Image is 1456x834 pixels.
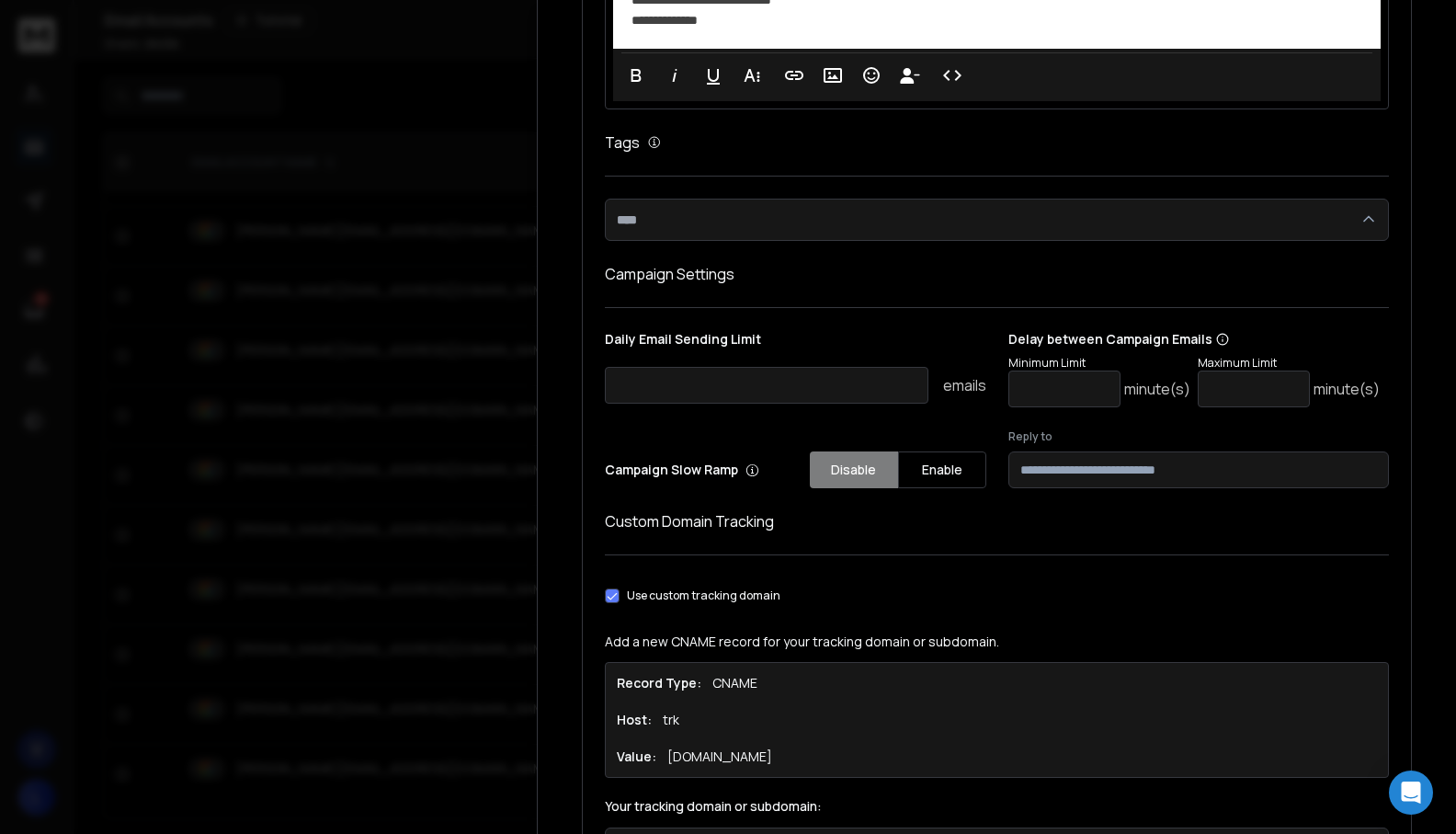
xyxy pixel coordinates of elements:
[617,748,656,766] h1: Value:
[893,57,927,94] button: Insert Unsubscribe Link
[667,748,772,766] p: [DOMAIN_NAME]
[898,451,986,488] button: Enable
[619,57,654,94] button: Bold (⌘B)
[712,674,757,692] p: CNAME
[810,451,898,488] button: Disable
[605,131,640,154] h1: Tags
[605,330,986,356] p: Daily Email Sending Limit
[815,57,850,94] button: Insert Image (⌘P)
[617,674,701,692] h1: Record Type:
[943,374,986,396] p: emails
[1314,378,1380,400] p: minute(s)
[657,57,692,94] button: Italic (⌘I)
[617,711,652,729] h1: Host:
[854,57,889,94] button: Emoticons
[605,461,759,479] p: Campaign Slow Ramp
[696,57,731,94] button: Underline (⌘U)
[1198,356,1380,371] p: Maximum Limit
[1008,330,1380,348] p: Delay between Campaign Emails
[935,57,970,94] button: Code View
[1389,771,1433,815] div: Open Intercom Messenger
[1008,429,1390,444] label: Reply to
[663,711,679,729] p: trk
[1008,356,1190,371] p: Minimum Limit
[627,588,780,603] label: Use custom tracking domain
[605,800,1389,813] label: Your tracking domain or subdomain:
[1124,378,1190,400] p: minute(s)
[777,57,812,94] button: Insert Link (⌘K)
[734,57,769,94] button: More Text
[605,633,1389,651] p: Add a new CNAME record for your tracking domain or subdomain.
[605,510,1389,532] h1: Custom Domain Tracking
[605,263,1389,285] h1: Campaign Settings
